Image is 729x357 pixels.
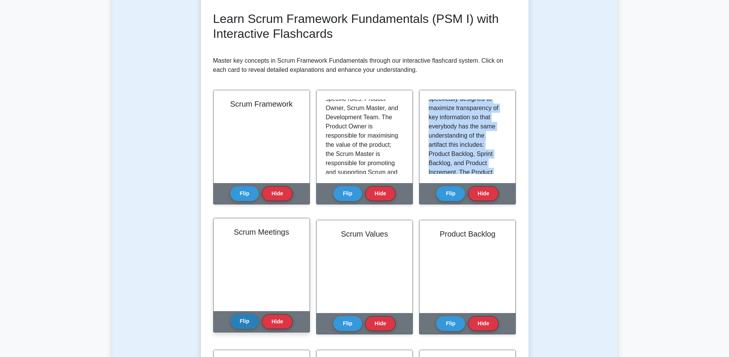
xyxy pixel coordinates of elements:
[429,229,506,239] h2: Product Backlog
[365,186,396,201] button: Hide
[468,316,499,331] button: Hide
[429,39,503,296] p: Scrum's artifacts represent work or value to provide transparency and opportunities for inspectio...
[262,186,292,201] button: Hide
[365,316,396,331] button: Hide
[223,99,300,109] h2: Scrum Framework
[213,11,516,41] h2: Learn Scrum Framework Fundamentals (PSM I) with Interactive Flashcards
[326,229,403,239] h2: Scrum Values
[213,56,516,75] p: Master key concepts in Scrum Framework Fundamentals through our interactive flashcard system. Cli...
[333,316,362,331] button: Flip
[230,314,259,329] button: Flip
[436,186,465,201] button: Flip
[223,227,300,237] h2: Scrum Meetings
[468,186,499,201] button: Hide
[262,314,292,329] button: Hide
[436,316,465,331] button: Flip
[230,186,259,201] button: Flip
[333,186,362,201] button: Flip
